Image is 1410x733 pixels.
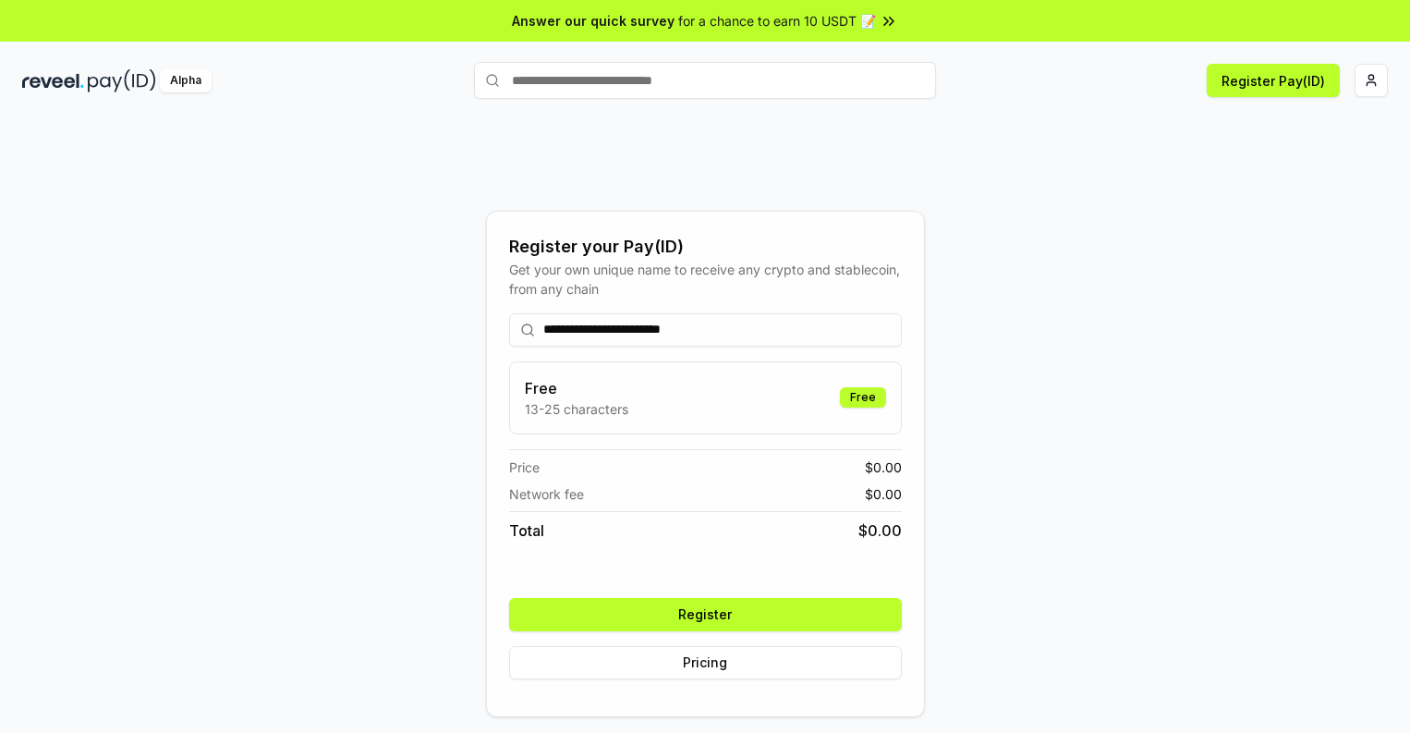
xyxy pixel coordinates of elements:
[509,234,902,260] div: Register your Pay(ID)
[525,399,628,419] p: 13-25 characters
[509,260,902,299] div: Get your own unique name to receive any crypto and stablecoin, from any chain
[88,69,156,92] img: pay_id
[509,646,902,679] button: Pricing
[678,11,876,31] span: for a chance to earn 10 USDT 📝
[865,458,902,477] span: $ 0.00
[840,387,886,408] div: Free
[512,11,675,31] span: Answer our quick survey
[509,458,540,477] span: Price
[865,484,902,504] span: $ 0.00
[525,377,628,399] h3: Free
[22,69,84,92] img: reveel_dark
[858,519,902,542] span: $ 0.00
[509,598,902,631] button: Register
[1207,64,1340,97] button: Register Pay(ID)
[509,519,544,542] span: Total
[509,484,584,504] span: Network fee
[160,69,212,92] div: Alpha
